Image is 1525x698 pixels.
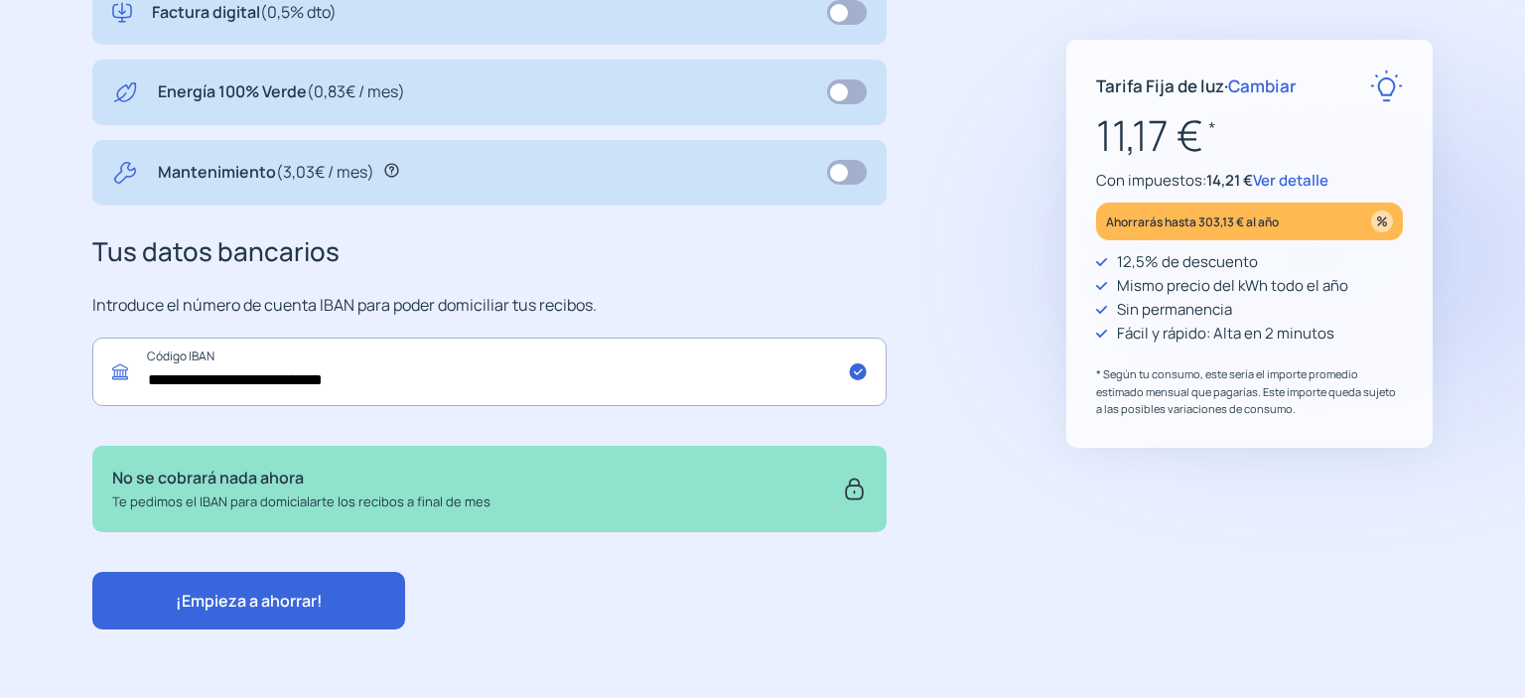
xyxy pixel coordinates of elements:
span: Ver detalle [1253,170,1328,191]
p: Fácil y rápido: Alta en 2 minutos [1117,322,1334,346]
span: Cambiar [1228,74,1297,97]
button: ¡Empieza a ahorrar! [92,572,405,629]
span: (3,03€ / mes) [276,161,374,183]
p: Te pedimos el IBAN para domicialarte los recibos a final de mes [112,491,490,512]
p: No se cobrará nada ahora [112,466,490,491]
img: secure.svg [842,466,867,511]
p: Introduce el número de cuenta IBAN para poder domiciliar tus recibos. [92,293,887,319]
p: Sin permanencia [1117,298,1232,322]
img: rate-E.svg [1370,70,1403,102]
p: * Según tu consumo, este sería el importe promedio estimado mensual que pagarías. Este importe qu... [1096,365,1403,418]
p: 11,17 € [1096,102,1403,169]
span: 14,21 € [1206,170,1253,191]
p: Tarifa Fija de luz · [1096,72,1297,99]
img: tool.svg [112,160,138,186]
h3: Tus datos bancarios [92,231,887,273]
span: ¡Empieza a ahorrar! [176,590,323,612]
p: Mantenimiento [158,160,374,186]
p: Energía 100% Verde [158,79,405,105]
span: (0,83€ / mes) [307,80,405,102]
p: Ahorrarás hasta 303,13 € al año [1106,210,1279,233]
p: Mismo precio del kWh todo el año [1117,274,1348,298]
p: Con impuestos: [1096,169,1403,193]
img: energy-green.svg [112,79,138,105]
img: percentage_icon.svg [1371,210,1393,232]
p: 12,5% de descuento [1117,250,1258,274]
span: (0,5% dto) [260,1,337,23]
